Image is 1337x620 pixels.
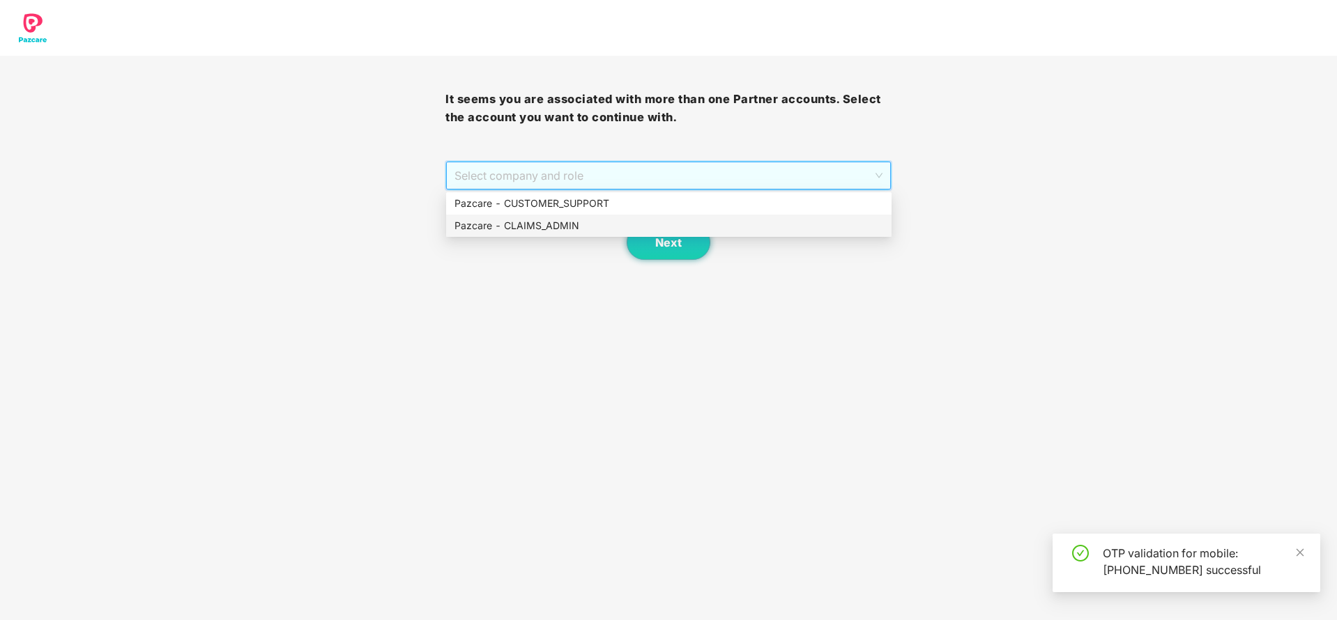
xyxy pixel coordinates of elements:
[446,215,892,237] div: Pazcare - CLAIMS_ADMIN
[454,196,883,211] div: Pazcare - CUSTOMER_SUPPORT
[454,218,883,233] div: Pazcare - CLAIMS_ADMIN
[655,236,682,249] span: Next
[1103,545,1304,578] div: OTP validation for mobile: [PHONE_NUMBER] successful
[454,162,882,189] span: Select company and role
[1295,548,1305,557] span: close
[446,192,892,215] div: Pazcare - CUSTOMER_SUPPORT
[627,225,710,260] button: Next
[1072,545,1089,561] span: check-circle
[445,91,891,126] h3: It seems you are associated with more than one Partner accounts. Select the account you want to c...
